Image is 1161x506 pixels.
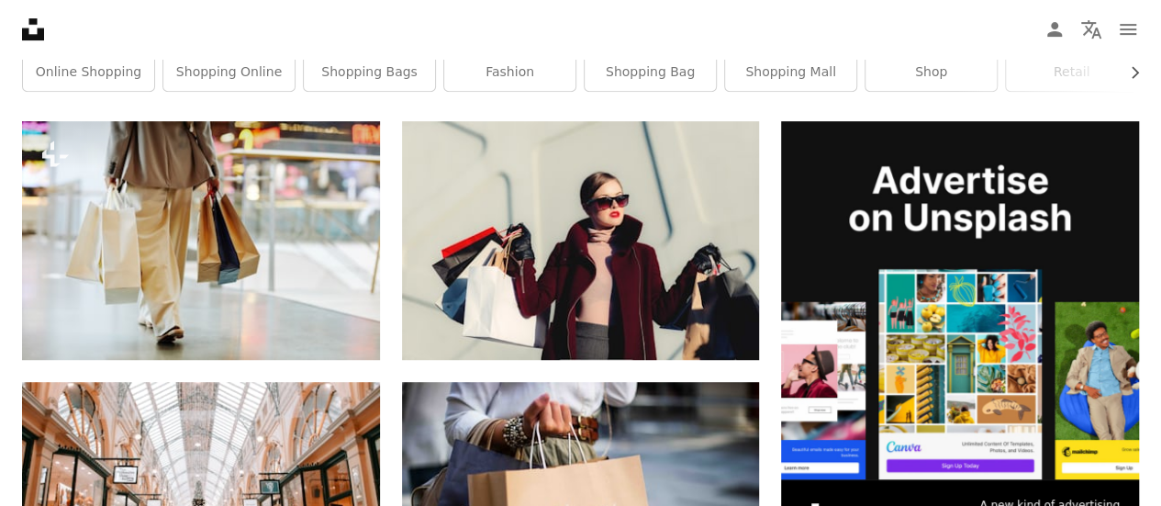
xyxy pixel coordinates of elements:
a: Low section of unrecognizable woman wearing pants and holding blank shopping bags while walking i... [22,232,380,249]
img: Low section of unrecognizable woman wearing pants and holding blank shopping bags while walking i... [22,121,380,360]
a: photo of woman holding white and black paper bags [402,232,760,249]
a: Home — Unsplash [22,18,44,40]
button: Language [1073,11,1110,48]
a: shopping bags [304,54,435,91]
a: online shopping [23,54,154,91]
a: retail [1006,54,1137,91]
a: shopping online [163,54,295,91]
a: shopping mall [725,54,856,91]
a: shopping bag [585,54,716,91]
img: file-1636576776643-80d394b7be57image [781,121,1139,479]
button: Menu [1110,11,1146,48]
img: photo of woman holding white and black paper bags [402,121,760,360]
a: fashion [444,54,575,91]
button: scroll list to the right [1118,54,1139,91]
a: person walking inside building near glass [22,489,380,506]
a: shop [865,54,997,91]
a: Log in / Sign up [1036,11,1073,48]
